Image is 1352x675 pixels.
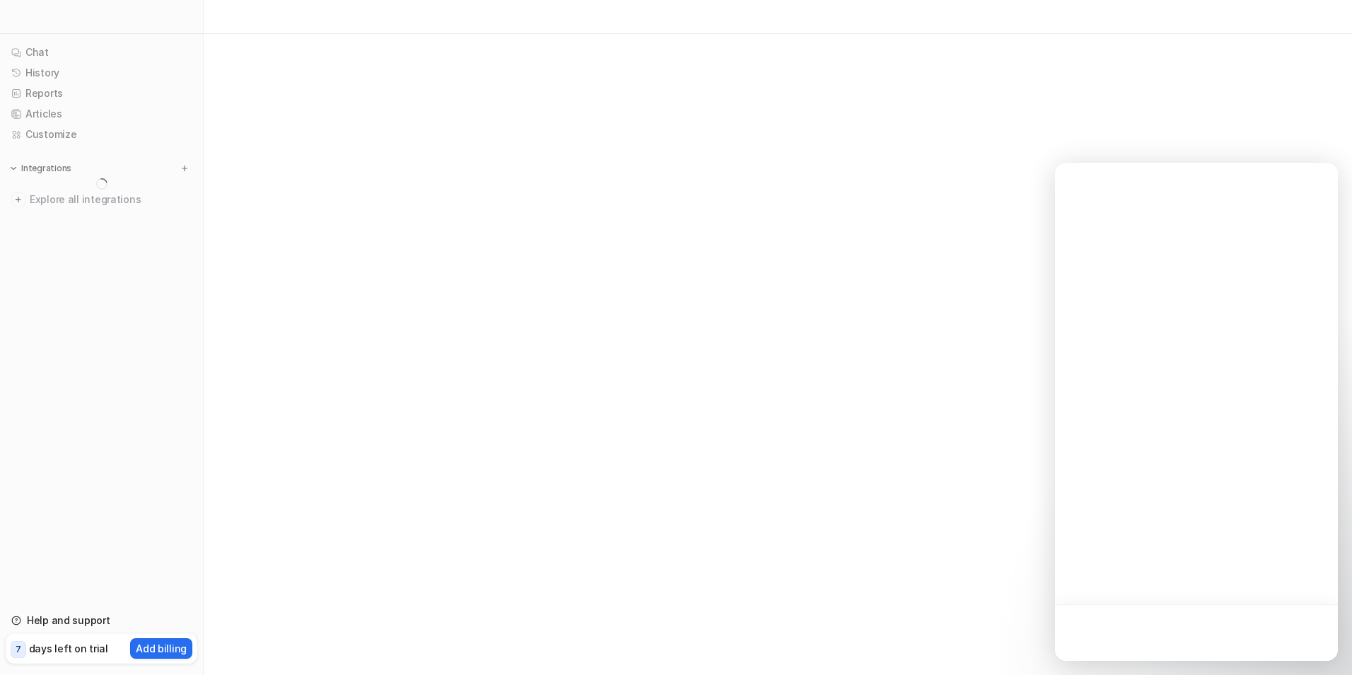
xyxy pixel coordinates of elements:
[29,641,108,656] p: days left on trial
[16,643,21,656] p: 7
[6,161,76,175] button: Integrations
[6,63,197,83] a: History
[6,42,197,62] a: Chat
[11,192,25,207] img: explore all integrations
[130,638,192,659] button: Add billing
[6,125,197,144] a: Customize
[180,163,190,173] img: menu_add.svg
[6,83,197,103] a: Reports
[21,163,71,174] p: Integrations
[6,190,197,209] a: Explore all integrations
[6,104,197,124] a: Articles
[136,641,187,656] p: Add billing
[8,163,18,173] img: expand menu
[30,188,192,211] span: Explore all integrations
[6,611,197,630] a: Help and support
